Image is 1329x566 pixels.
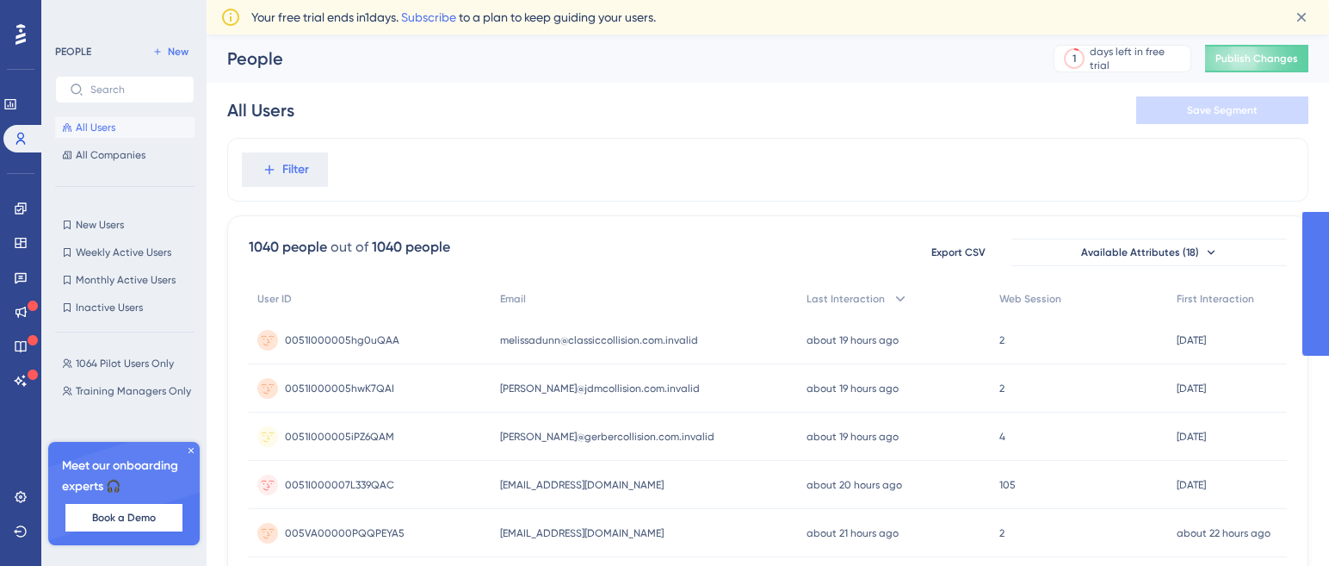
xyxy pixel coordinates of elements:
span: [PERSON_NAME]@gerbercollision.com.invalid [500,430,714,444]
button: Inactive Users [55,297,195,318]
span: Inactive Users [76,301,143,314]
span: 4 [999,430,1005,444]
button: New Users [55,215,195,235]
button: 1064 Pilot Users Only [55,353,205,374]
button: All Companies [55,145,195,165]
div: out of [331,237,368,258]
span: User ID [257,292,292,306]
time: about 20 hours ago [807,479,902,491]
span: New [168,45,189,59]
iframe: UserGuiding AI Assistant Launcher [1257,498,1308,550]
button: Monthly Active Users [55,270,195,290]
span: Publish Changes [1215,52,1298,65]
span: Weekly Active Users [76,246,171,259]
span: [EMAIL_ADDRESS][DOMAIN_NAME] [500,526,664,540]
span: 0051I000005hg0uQAA [285,333,399,347]
time: [DATE] [1177,479,1206,491]
button: Filter [242,152,328,187]
button: Save Segment [1136,96,1308,124]
time: about 21 hours ago [807,527,899,539]
time: [DATE] [1177,431,1206,443]
div: 1040 people [372,237,450,258]
span: [EMAIL_ADDRESS][DOMAIN_NAME] [500,478,664,492]
button: Book a Demo [65,504,182,532]
span: [PERSON_NAME]@jdmcollision.com.invalid [500,382,700,395]
div: 1040 people [249,237,327,258]
span: 105 [999,478,1016,492]
span: Training Managers Only [76,384,191,398]
span: First Interaction [1177,292,1254,306]
span: New Users [76,218,124,232]
div: All Users [227,98,294,122]
span: 0051I000005iPZ6QAM [285,430,394,444]
div: 1 [1072,52,1076,65]
span: 0051I000007L339QAC [285,478,394,492]
span: 1064 Pilot Users Only [76,357,174,370]
time: about 19 hours ago [807,383,899,395]
span: 0051I000005hwK7QAI [285,382,394,395]
button: Export CSV [915,239,1001,266]
time: about 19 hours ago [807,431,899,443]
a: Subscribe [401,10,456,24]
span: Monthly Active Users [76,273,176,287]
button: Weekly Active Users [55,242,195,263]
span: 2 [999,526,1004,540]
span: Filter [282,159,309,180]
span: melissadunn@classiccollision.com.invalid [500,333,698,347]
span: Email [500,292,526,306]
button: Available Attributes (18) [1011,239,1287,266]
input: Search [90,84,180,96]
span: Book a Demo [92,511,156,525]
span: Meet our onboarding experts 🎧 [62,456,186,497]
button: Publish Changes [1205,45,1308,72]
div: People [227,47,1011,71]
time: [DATE] [1177,383,1206,395]
span: All Users [76,121,115,134]
span: Your free trial ends in 1 days. to a plan to keep guiding your users. [251,7,656,28]
button: Training Managers Only [55,381,205,401]
span: Web Session [999,292,1061,306]
div: PEOPLE [55,45,91,59]
span: Last Interaction [807,292,885,306]
div: days left in free trial [1090,45,1185,72]
button: New [146,41,195,62]
span: Save Segment [1187,103,1258,117]
time: about 19 hours ago [807,334,899,346]
time: about 22 hours ago [1177,527,1270,539]
button: All Users [55,117,195,138]
span: 2 [999,333,1004,347]
span: Available Attributes (18) [1081,246,1199,259]
span: 2 [999,382,1004,395]
span: 005VA00000PQQPEYA5 [285,526,405,540]
time: [DATE] [1177,334,1206,346]
span: Export CSV [931,246,986,259]
span: All Companies [76,148,145,162]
